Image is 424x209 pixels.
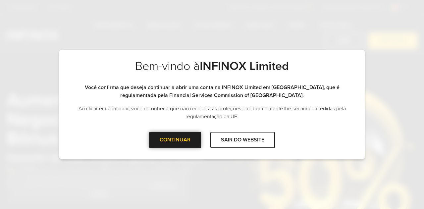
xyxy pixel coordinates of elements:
[210,132,275,148] div: SAIR DO WEBSITE
[72,59,352,83] h2: Bem-vindo à
[72,105,352,121] p: Ao clicar em continuar, você reconhece que não receberá as proteções que normalmente lhe seriam c...
[85,84,340,99] strong: Você confirma que deseja continuar a abrir uma conta na INFINOX Limited em [GEOGRAPHIC_DATA], que...
[149,132,201,148] div: CONTINUAR
[200,59,289,73] strong: INFINOX Limited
